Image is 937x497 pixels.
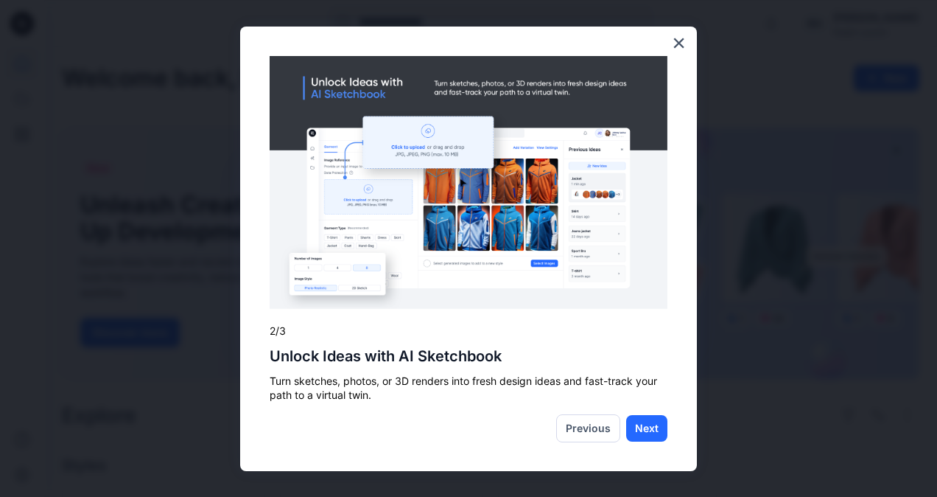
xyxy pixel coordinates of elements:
[672,31,686,55] button: Close
[556,414,620,442] button: Previous
[626,415,667,442] button: Next
[270,324,667,338] p: 2/3
[270,374,667,403] p: Turn sketches, photos, or 3D renders into fresh design ideas and fast-track your path to a virtua...
[270,347,667,365] h2: Unlock Ideas with AI Sketchbook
